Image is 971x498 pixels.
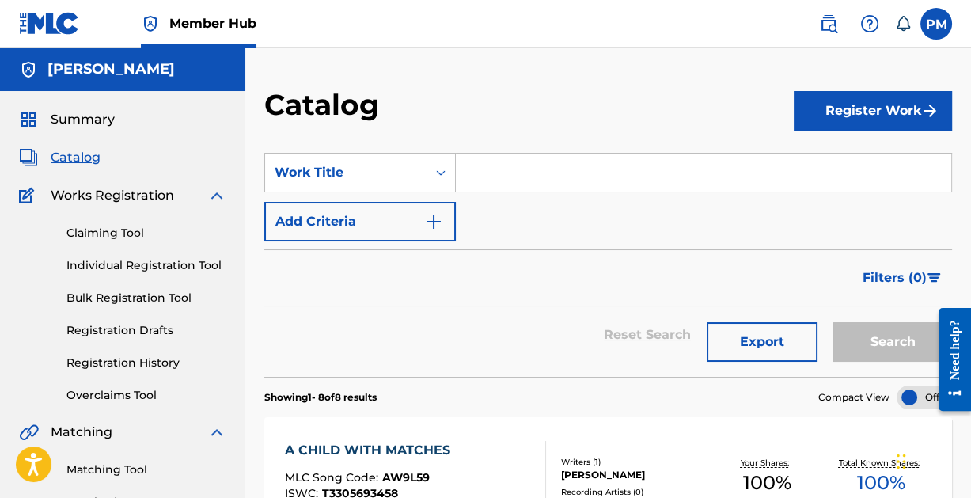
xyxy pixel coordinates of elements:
div: [PERSON_NAME] [561,468,709,482]
a: Individual Registration Tool [66,257,226,274]
div: Notifications [895,16,911,32]
span: Member Hub [169,14,256,32]
span: Filters ( 0 ) [863,268,927,287]
img: Works Registration [19,186,40,205]
span: Catalog [51,148,101,167]
img: help [860,14,879,33]
iframe: Resource Center [927,296,971,424]
span: 100 % [742,469,791,497]
a: SummarySummary [19,110,115,129]
span: Matching [51,423,112,442]
a: Registration History [66,355,226,371]
a: CatalogCatalog [19,148,101,167]
span: Summary [51,110,115,129]
img: Catalog [19,148,38,167]
span: AW9L59 [382,470,430,485]
div: Drag [897,438,906,485]
a: Claiming Tool [66,225,226,241]
form: Search Form [264,153,952,377]
p: Showing 1 - 8 of 8 results [264,390,377,405]
img: filter [927,273,941,283]
button: Export [707,322,817,362]
button: Filters (0) [853,258,952,298]
img: Summary [19,110,38,129]
h2: Catalog [264,87,387,123]
div: A CHILD WITH MATCHES [285,441,458,460]
a: Public Search [813,8,844,40]
div: Work Title [275,163,417,182]
img: 9d2ae6d4665cec9f34b9.svg [424,212,443,231]
span: Works Registration [51,186,174,205]
img: expand [207,423,226,442]
p: Your Shares: [741,457,793,469]
img: search [819,14,838,33]
img: Top Rightsholder [141,14,160,33]
button: Add Criteria [264,202,456,241]
img: expand [207,186,226,205]
span: MLC Song Code : [285,470,382,485]
div: Writers ( 1 ) [561,456,709,468]
img: Matching [19,423,39,442]
a: Bulk Registration Tool [66,290,226,306]
div: User Menu [920,8,952,40]
img: MLC Logo [19,12,80,35]
div: Help [854,8,886,40]
span: Compact View [818,390,889,405]
span: 100 % [857,469,905,497]
div: Recording Artists ( 0 ) [561,486,709,498]
a: Overclaims Tool [66,387,226,404]
button: Register Work [794,91,952,131]
a: Matching Tool [66,462,226,478]
img: f7272a7cc735f4ea7f67.svg [920,101,939,120]
a: Registration Drafts [66,322,226,339]
h5: Phillip Mckenna [47,60,175,78]
img: Accounts [19,60,38,79]
iframe: Chat Widget [892,422,971,498]
p: Total Known Shares: [839,457,924,469]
